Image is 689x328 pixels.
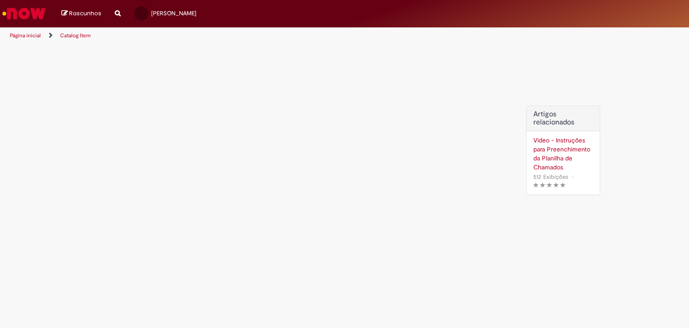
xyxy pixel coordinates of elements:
ul: Trilhas de página [7,27,453,44]
h3: Artigos relacionados [533,111,593,126]
img: ServiceNow [1,4,47,22]
span: • [570,171,576,183]
span: 512 Exibições [533,173,568,181]
a: Video - Instruções para Preenchimento da Planilha de Chamados [533,136,593,172]
span: Rascunhos [69,9,101,18]
span: [PERSON_NAME] [151,9,196,17]
a: Página inicial [10,32,41,39]
a: Rascunhos [61,9,101,18]
a: Catalog Item [60,32,91,39]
